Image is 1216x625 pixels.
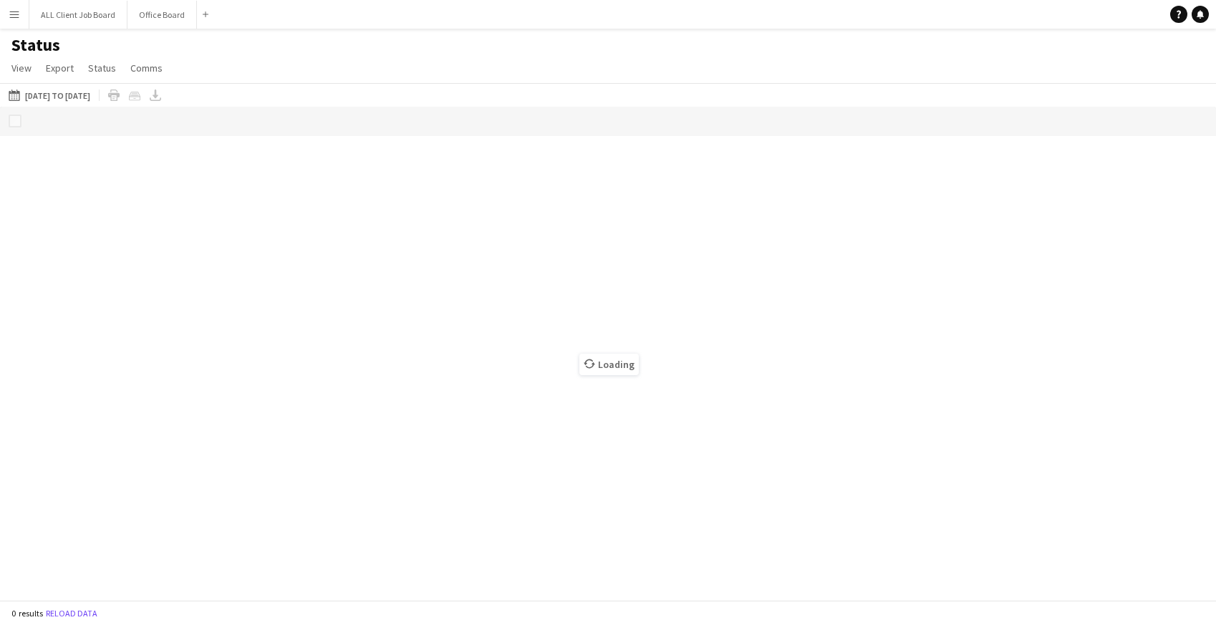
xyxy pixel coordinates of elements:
[130,62,163,74] span: Comms
[29,1,127,29] button: ALL Client Job Board
[6,59,37,77] a: View
[11,62,32,74] span: View
[46,62,74,74] span: Export
[579,354,639,375] span: Loading
[127,1,197,29] button: Office Board
[6,87,93,104] button: [DATE] to [DATE]
[43,606,100,621] button: Reload data
[40,59,79,77] a: Export
[88,62,116,74] span: Status
[82,59,122,77] a: Status
[125,59,168,77] a: Comms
